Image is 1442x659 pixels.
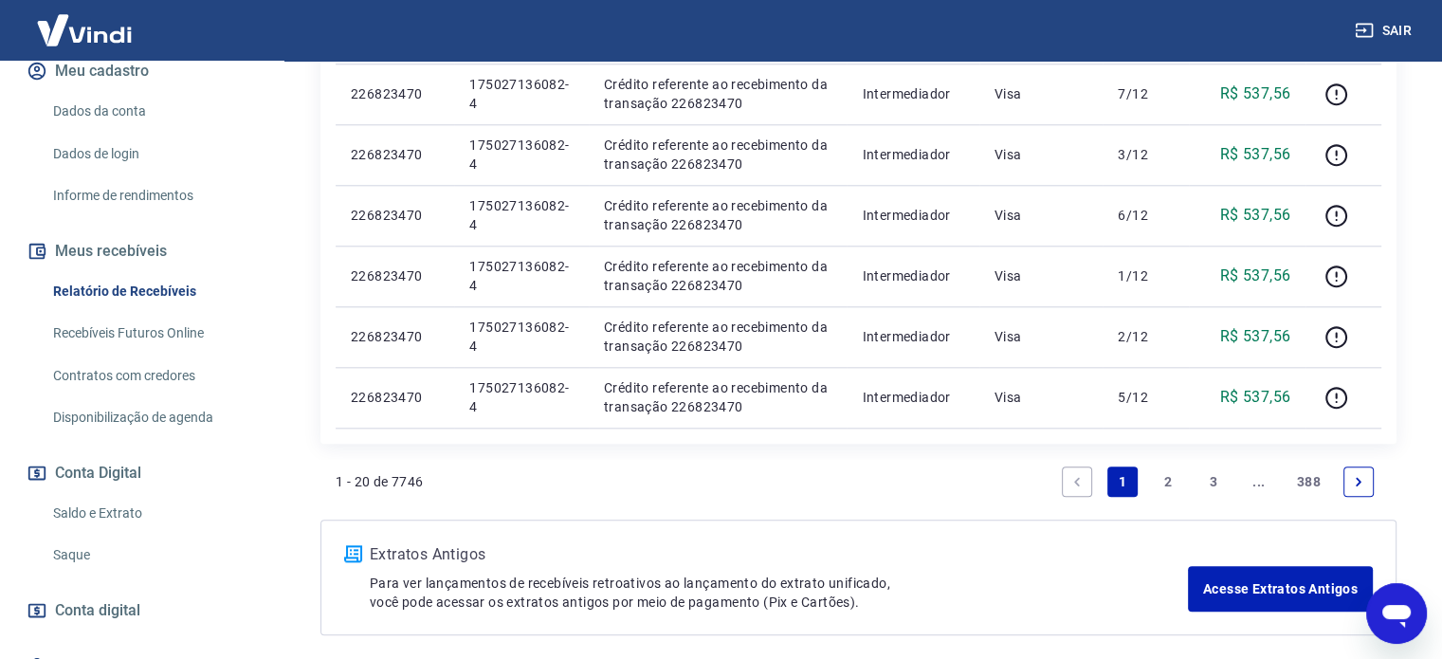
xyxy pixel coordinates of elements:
p: 175027136082-4 [469,196,574,234]
a: Conta digital [23,590,261,632]
p: 1/12 [1118,266,1174,285]
p: Crédito referente ao recebimento da transação 226823470 [604,75,831,113]
a: Dados da conta [46,92,261,131]
a: Page 3 [1198,467,1229,497]
p: 175027136082-4 [469,257,574,295]
p: 226823470 [351,388,439,407]
p: Visa [995,206,1087,225]
iframe: Botão para abrir a janela de mensagens [1366,583,1427,644]
ul: Pagination [1054,459,1381,504]
p: Intermediador [862,145,963,164]
p: Visa [995,266,1087,285]
a: Next page [1343,467,1374,497]
a: Page 1 is your current page [1107,467,1138,497]
img: ícone [344,545,362,562]
a: Recebíveis Futuros Online [46,314,261,353]
p: R$ 537,56 [1220,386,1291,409]
a: Relatório de Recebíveis [46,272,261,311]
button: Meus recebíveis [23,230,261,272]
a: Contratos com credores [46,357,261,395]
p: Visa [995,84,1087,103]
p: 226823470 [351,327,439,346]
a: Jump forward [1244,467,1274,497]
p: 226823470 [351,145,439,164]
a: Dados de login [46,135,261,174]
p: Crédito referente ao recebimento da transação 226823470 [604,136,831,174]
p: 226823470 [351,206,439,225]
p: 7/12 [1118,84,1174,103]
p: 226823470 [351,266,439,285]
p: R$ 537,56 [1220,143,1291,166]
p: Visa [995,388,1087,407]
p: Intermediador [862,327,963,346]
a: Page 388 [1289,467,1328,497]
p: Crédito referente ao recebimento da transação 226823470 [604,378,831,416]
p: 175027136082-4 [469,378,574,416]
p: R$ 537,56 [1220,82,1291,105]
p: R$ 537,56 [1220,325,1291,348]
img: Vindi [23,1,146,59]
a: Saldo e Extrato [46,494,261,533]
p: 175027136082-4 [469,75,574,113]
p: Intermediador [862,388,963,407]
p: 6/12 [1118,206,1174,225]
p: Crédito referente ao recebimento da transação 226823470 [604,257,831,295]
p: 3/12 [1118,145,1174,164]
p: Crédito referente ao recebimento da transação 226823470 [604,318,831,356]
p: Intermediador [862,84,963,103]
p: 5/12 [1118,388,1174,407]
span: Conta digital [55,597,140,624]
p: R$ 537,56 [1220,265,1291,287]
p: R$ 537,56 [1220,204,1291,227]
button: Conta Digital [23,452,261,494]
p: Para ver lançamentos de recebíveis retroativos ao lançamento do extrato unificado, você pode aces... [370,574,1188,612]
p: Visa [995,145,1087,164]
p: Extratos Antigos [370,543,1188,566]
a: Page 2 [1153,467,1183,497]
p: 2/12 [1118,327,1174,346]
a: Saque [46,536,261,575]
a: Acesse Extratos Antigos [1188,566,1373,612]
p: Visa [995,327,1087,346]
a: Previous page [1062,467,1092,497]
p: 175027136082-4 [469,136,574,174]
button: Meu cadastro [23,50,261,92]
p: Intermediador [862,266,963,285]
a: Informe de rendimentos [46,176,261,215]
p: 1 - 20 de 7746 [336,472,424,491]
button: Sair [1351,13,1419,48]
p: Intermediador [862,206,963,225]
p: Crédito referente ao recebimento da transação 226823470 [604,196,831,234]
a: Disponibilização de agenda [46,398,261,437]
p: 226823470 [351,84,439,103]
p: 175027136082-4 [469,318,574,356]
